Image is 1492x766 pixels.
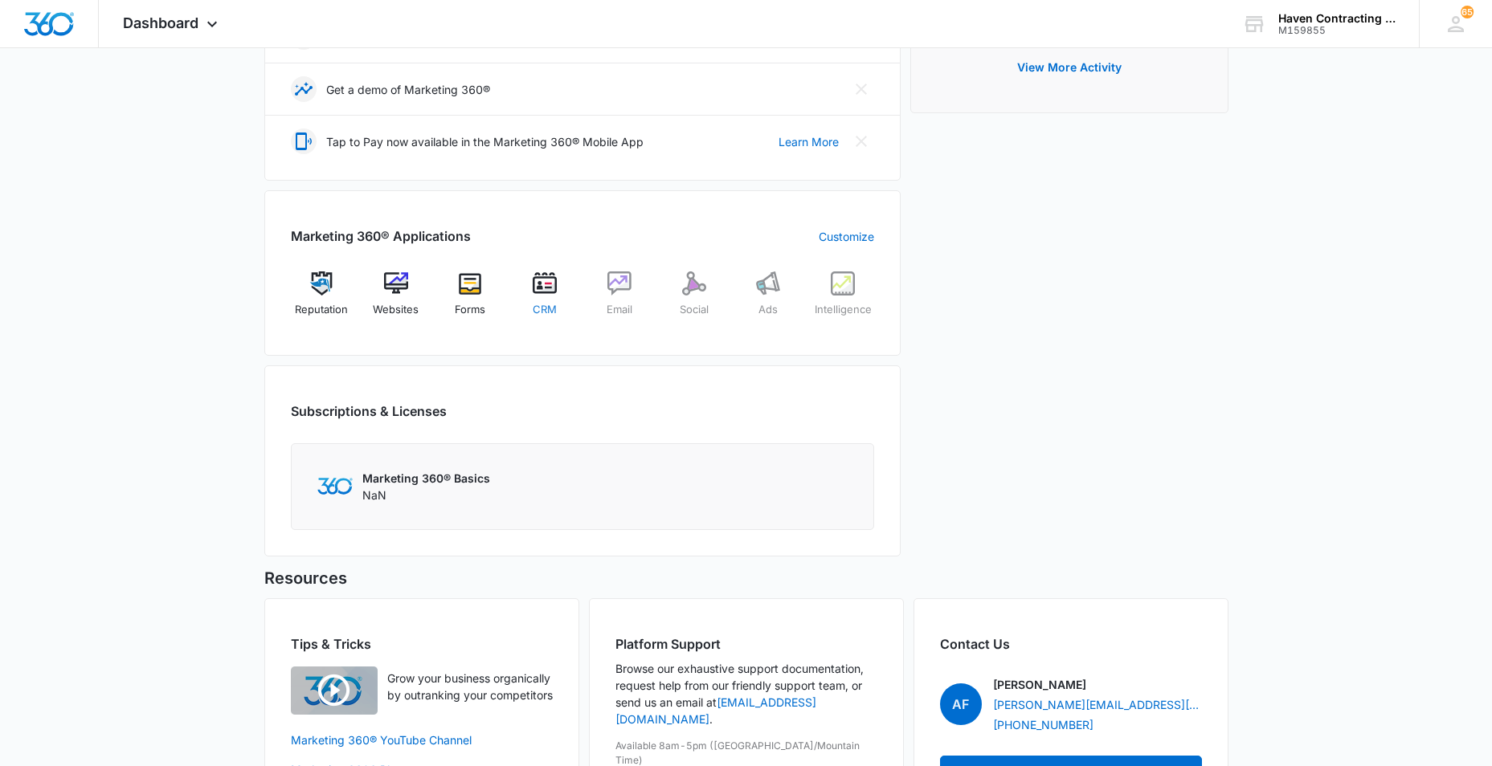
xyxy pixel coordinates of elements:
[1461,6,1474,18] div: notifications count
[680,302,709,318] span: Social
[615,634,877,654] h2: Platform Support
[123,14,198,31] span: Dashboard
[439,271,501,329] a: Forms
[993,696,1202,713] a: [PERSON_NAME][EMAIL_ADDRESS][PERSON_NAME][DOMAIN_NAME]
[291,226,471,246] h2: Marketing 360® Applications
[317,478,353,495] img: Marketing 360 Logo
[615,660,877,727] p: Browse our exhaustive support documentation, request help from our friendly support team, or send...
[589,271,651,329] a: Email
[848,128,874,154] button: Close
[615,695,816,726] a: [EMAIL_ADDRESS][DOMAIN_NAME]
[264,566,1228,590] h5: Resources
[514,271,576,329] a: CRM
[291,731,553,748] a: Marketing 360® YouTube Channel
[373,302,419,318] span: Websites
[362,470,490,487] p: Marketing 360® Basics
[993,716,1093,733] a: [PHONE_NUMBER]
[291,634,553,654] h2: Tips & Tricks
[291,666,378,715] img: Quick Overview Video
[1278,12,1396,25] div: account name
[779,133,839,150] a: Learn More
[362,470,490,503] div: NaN
[291,271,353,329] a: Reputation
[819,228,874,245] a: Customize
[455,302,485,318] span: Forms
[940,683,982,725] span: AF
[993,676,1086,693] p: [PERSON_NAME]
[387,670,553,703] p: Grow your business organically by outranking your competitors
[738,271,799,329] a: Ads
[815,302,872,318] span: Intelligence
[848,76,874,102] button: Close
[607,302,632,318] span: Email
[663,271,725,329] a: Social
[326,133,644,150] p: Tap to Pay now available in the Marketing 360® Mobile App
[1278,25,1396,36] div: account id
[1001,48,1138,87] button: View More Activity
[758,302,778,318] span: Ads
[295,302,348,318] span: Reputation
[533,302,557,318] span: CRM
[326,81,490,98] p: Get a demo of Marketing 360®
[812,271,874,329] a: Intelligence
[940,634,1202,654] h2: Contact Us
[291,401,447,421] h2: Subscriptions & Licenses
[1461,6,1474,18] span: 65
[365,271,427,329] a: Websites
